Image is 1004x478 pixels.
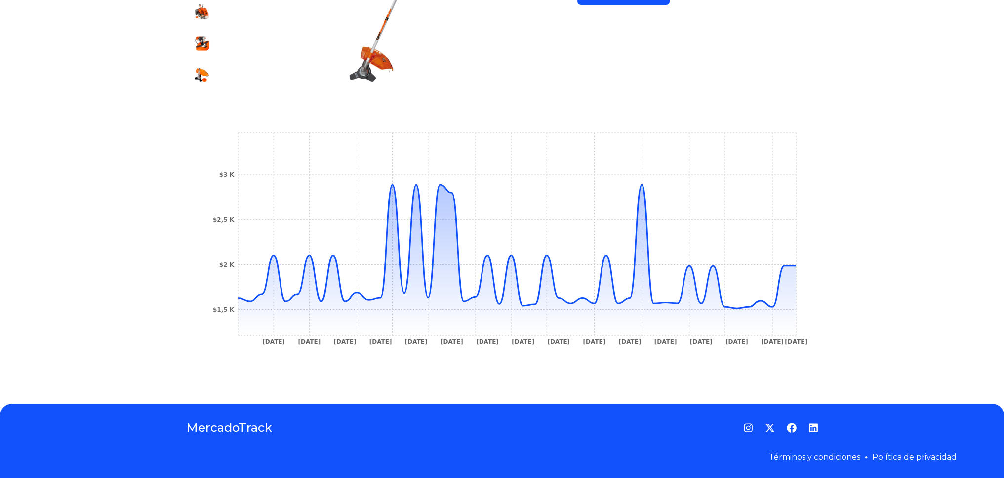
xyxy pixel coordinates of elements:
[212,216,234,223] tspan: $2,5 K
[262,338,285,345] tspan: [DATE]
[785,338,807,345] tspan: [DATE]
[618,338,641,345] tspan: [DATE]
[298,338,321,345] tspan: [DATE]
[440,338,463,345] tspan: [DATE]
[808,423,818,433] a: LinkedIn
[743,423,753,433] a: Instagram
[765,423,775,433] a: Twitter
[212,306,234,313] tspan: $1,5 K
[404,338,427,345] tspan: [DATE]
[369,338,392,345] tspan: [DATE]
[194,67,210,83] img: Desbrozadora Daewoo D520ECO
[583,338,605,345] tspan: [DATE]
[761,338,784,345] tspan: [DATE]
[547,338,570,345] tspan: [DATE]
[476,338,499,345] tspan: [DATE]
[194,4,210,20] img: Desbrozadora Daewoo D520ECO
[186,420,272,436] a: MercadoTrack
[219,171,234,178] tspan: $3 K
[219,261,234,268] tspan: $2 K
[872,452,957,462] a: Política de privacidad
[769,452,860,462] a: Términos y condiciones
[194,36,210,51] img: Desbrozadora Daewoo D520ECO
[654,338,677,345] tspan: [DATE]
[787,423,797,433] a: Facebook
[333,338,356,345] tspan: [DATE]
[689,338,712,345] tspan: [DATE]
[725,338,748,345] tspan: [DATE]
[512,338,534,345] tspan: [DATE]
